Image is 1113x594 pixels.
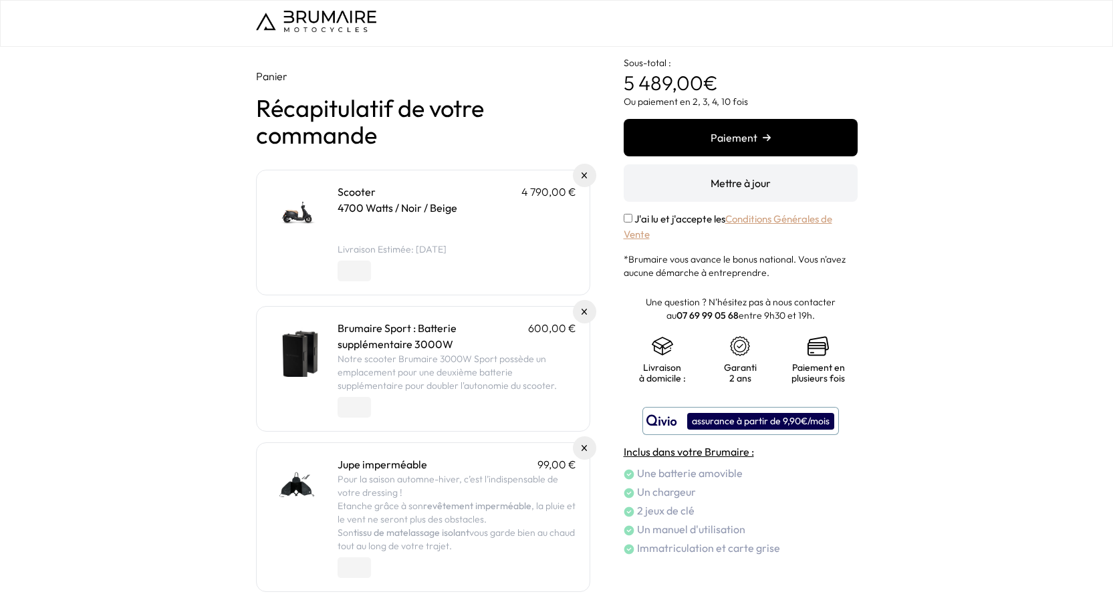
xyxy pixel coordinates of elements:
a: Jupe imperméable [338,458,427,471]
a: Scooter [338,185,376,198]
p: Etanche grâce à son , la pluie et le vent ne seront plus des obstacles. [338,499,576,526]
p: *Brumaire vous avance le bonus national. Vous n'avez aucune démarche à entreprendre. [624,253,858,279]
h1: Récapitulatif de votre commande [256,95,590,148]
span: Sous-total : [624,57,671,69]
button: assurance à partir de 9,90€/mois [642,407,839,435]
li: Immatriculation et carte grise [624,540,858,556]
img: certificat-de-garantie.png [729,335,751,357]
p: Pour la saison automne-hiver, c’est l’indispensable de votre dressing ! [338,472,576,499]
img: Brumaire Sport : Batterie supplémentaire 3000W [270,320,327,377]
p: Son vous garde bien au chaud tout au long de votre trajet. [338,526,576,553]
img: Logo de Brumaire [256,11,376,32]
li: Un chargeur [624,484,858,500]
p: 99,00 € [537,456,576,472]
p: Livraison à domicile : [637,362,689,384]
p: € [624,47,858,95]
a: 07 69 99 05 68 [676,309,739,321]
p: Notre scooter Brumaire 3000W Sport possède un emplacement pour une deuxième batterie supplémentai... [338,352,576,392]
span: 5 489,00 [624,70,703,96]
img: Jupe imperméable [270,456,327,513]
p: Garanti 2 ans [715,362,766,384]
img: check.png [624,506,634,517]
p: 4700 Watts / Noir / Beige [338,200,576,216]
strong: revêtement imperméable [423,500,531,512]
li: Livraison Estimée: [DATE] [338,243,576,256]
p: 4 790,00 € [521,184,576,200]
img: check.png [624,525,634,536]
img: Supprimer du panier [582,172,588,178]
img: logo qivio [646,413,677,429]
button: Mettre à jour [624,164,858,202]
p: Panier [256,68,590,84]
div: assurance à partir de 9,90€/mois [687,413,834,430]
strong: tissu de matelassage isolant [354,527,469,539]
p: Ou paiement en 2, 3, 4, 10 fois [624,95,858,108]
p: 600,00 € [528,320,576,352]
a: Conditions Générales de Vente [624,212,832,241]
img: Scooter - 4700 Watts / Noir / Beige [270,184,327,241]
p: Une question ? N'hésitez pas à nous contacter au entre 9h30 et 19h. [624,295,858,322]
img: check.png [624,544,634,555]
img: check.png [624,488,634,498]
img: credit-cards.png [808,335,829,357]
li: Un manuel d'utilisation [624,521,858,537]
a: Brumaire Sport : Batterie supplémentaire 3000W [338,321,457,351]
img: Supprimer du panier [582,445,588,451]
button: Paiement [624,119,858,156]
li: Une batterie amovible [624,465,858,481]
img: shipping.png [652,335,673,357]
img: check.png [624,469,634,480]
li: 2 jeux de clé [624,502,858,518]
p: Paiement en plusieurs fois [791,362,845,384]
h4: Inclus dans votre Brumaire : [624,444,858,460]
img: right-arrow.png [763,134,771,142]
label: J'ai lu et j'accepte les [624,212,832,241]
img: Supprimer du panier [582,309,588,315]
